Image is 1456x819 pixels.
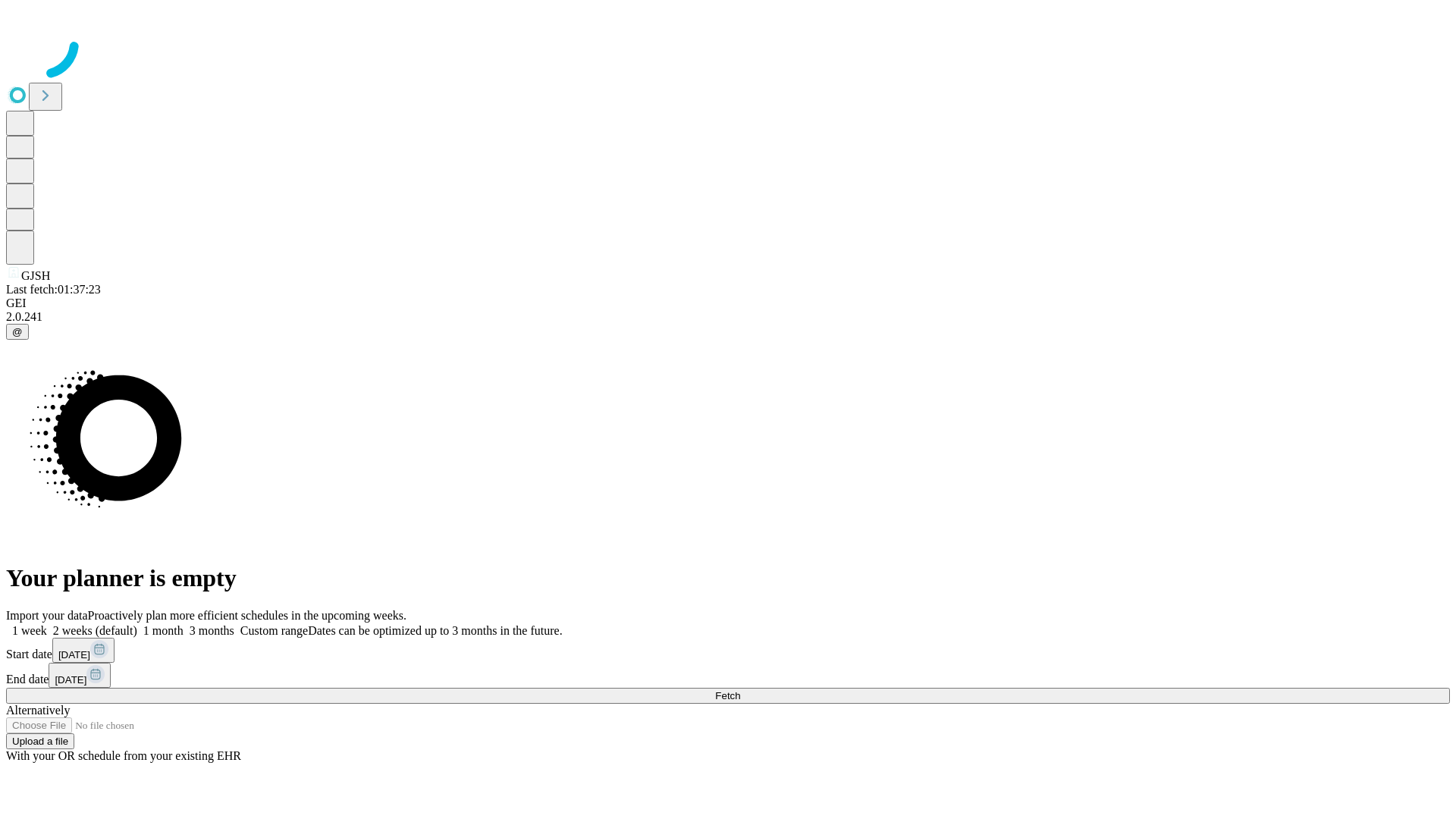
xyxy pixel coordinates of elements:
[308,624,562,637] span: Dates can be optimized up to 3 months in the future.
[12,326,23,337] span: @
[12,624,47,637] span: 1 week
[6,733,74,749] button: Upload a file
[53,624,137,637] span: 2 weeks (default)
[6,609,88,622] span: Import your data
[190,624,234,637] span: 3 months
[6,704,70,717] span: Alternatively
[6,663,1450,688] div: End date
[6,638,1450,663] div: Start date
[58,649,90,661] span: [DATE]
[88,609,406,622] span: Proactively plan more efficient schedules in the upcoming weeks.
[6,688,1450,704] button: Fetch
[55,674,86,686] span: [DATE]
[143,624,184,637] span: 1 month
[6,297,1450,310] div: GEI
[6,324,29,340] button: @
[6,749,241,762] span: With your OR schedule from your existing EHR
[6,283,101,296] span: Last fetch: 01:37:23
[240,624,308,637] span: Custom range
[49,663,111,688] button: [DATE]
[52,638,115,663] button: [DATE]
[715,690,740,701] span: Fetch
[21,269,50,282] span: GJSH
[6,564,1450,592] h1: Your planner is empty
[6,310,1450,324] div: 2.0.241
